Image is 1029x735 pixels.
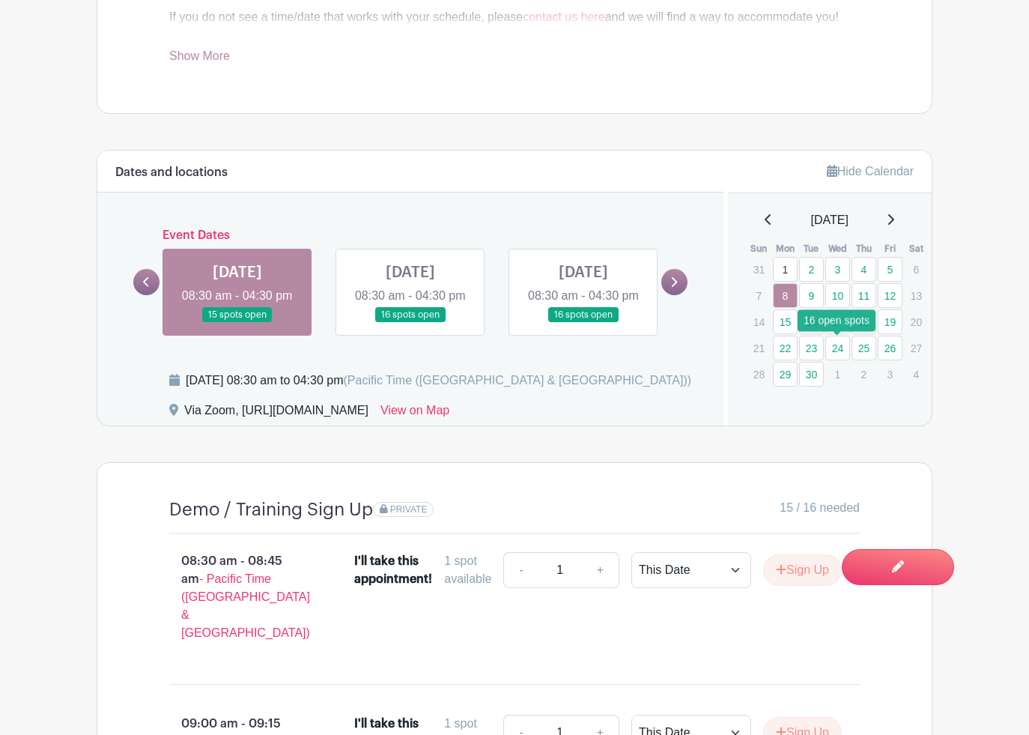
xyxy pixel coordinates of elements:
[851,241,877,256] th: Thu
[904,258,929,281] p: 6
[799,336,824,360] a: 23
[181,572,310,639] span: - Pacific Time ([GEOGRAPHIC_DATA] & [GEOGRAPHIC_DATA])
[773,309,798,334] a: 15
[115,166,228,180] h6: Dates and locations
[852,283,876,308] a: 11
[825,336,850,360] a: 24
[747,310,771,333] p: 14
[799,362,824,387] a: 30
[186,372,691,390] div: [DATE] 08:30 am to 04:30 pm
[798,241,825,256] th: Tue
[799,257,824,282] a: 2
[444,552,491,588] div: 1 spot available
[747,284,771,307] p: 7
[878,363,902,386] p: 3
[354,552,458,588] div: I'll take this appointment!
[904,310,929,333] p: 20
[582,552,619,588] a: +
[780,499,860,517] span: 15 / 16 needed
[798,309,875,331] div: 16 open spots
[763,554,842,586] button: Sign Up
[825,257,850,282] a: 3
[877,241,903,256] th: Fri
[773,257,798,282] a: 1
[904,336,929,360] p: 27
[827,165,914,178] a: Hide Calendar
[852,363,876,386] p: 2
[145,546,330,648] p: 08:30 am - 08:45 am
[380,402,449,426] a: View on Map
[343,374,691,387] span: (Pacific Time ([GEOGRAPHIC_DATA] & [GEOGRAPHIC_DATA]))
[852,336,876,360] a: 25
[772,241,798,256] th: Mon
[747,258,771,281] p: 31
[904,284,929,307] p: 13
[503,552,538,588] a: -
[878,257,902,282] a: 5
[903,241,929,256] th: Sat
[773,283,798,308] a: 8
[904,363,929,386] p: 4
[169,499,373,521] h4: Demo / Training Sign Up
[799,283,824,308] a: 9
[523,10,604,23] a: contact us here
[747,363,771,386] p: 28
[773,362,798,387] a: 29
[878,283,902,308] a: 12
[390,504,428,515] span: PRIVATE
[811,211,849,229] span: [DATE]
[773,336,798,360] a: 22
[747,336,771,360] p: 21
[160,229,661,243] h6: Event Dates
[825,241,851,256] th: Wed
[184,402,368,426] div: Via Zoom, [URL][DOMAIN_NAME]
[878,309,902,334] a: 19
[746,241,772,256] th: Sun
[825,363,850,386] p: 1
[852,257,876,282] a: 4
[878,336,902,360] a: 26
[169,49,230,68] a: Show More
[825,283,850,308] a: 10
